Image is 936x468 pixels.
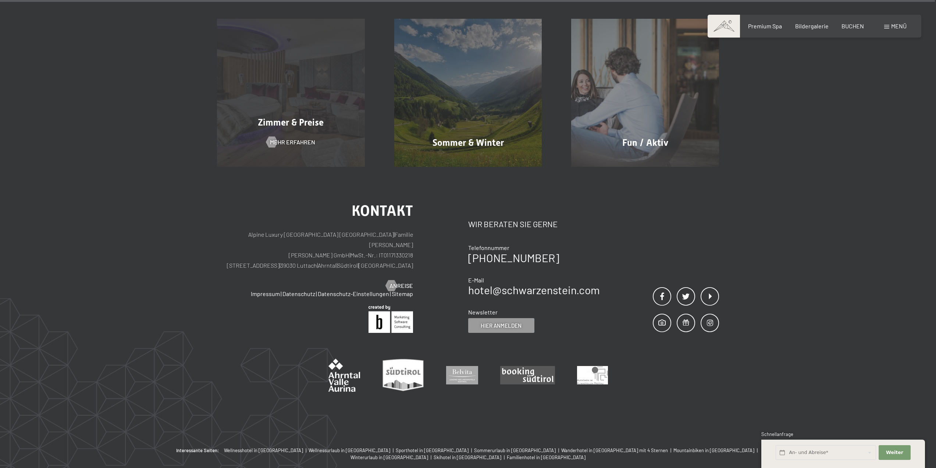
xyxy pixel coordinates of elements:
span: | [669,447,673,453]
a: Wanderhotel in [GEOGRAPHIC_DATA] mit 4 Sternen | [561,447,673,454]
a: hotel@schwarzenstein.com [468,283,600,296]
a: Wellnesshotel Südtirol SCHWARZENSTEIN - Wellnessurlaub in den Alpen, Wandern und Wellness Fun / A... [556,19,734,167]
a: Wellnesshotel in [GEOGRAPHIC_DATA] | [224,447,309,454]
span: | [281,290,282,297]
span: Menü [891,22,907,29]
a: Skihotel in [GEOGRAPHIC_DATA] | [434,454,507,461]
p: Alpine Luxury [GEOGRAPHIC_DATA] [GEOGRAPHIC_DATA] Familie [PERSON_NAME] [PERSON_NAME] GmbH MwSt.-... [217,229,413,271]
span: Newsletter [468,309,498,316]
span: Fun / Aktiv [622,137,668,148]
a: BUCHEN [841,22,864,29]
span: Wellnesshotel in [GEOGRAPHIC_DATA] [224,447,303,453]
a: Familienhotel in [GEOGRAPHIC_DATA] [507,454,586,461]
span: E-Mail [468,277,484,284]
span: | [470,447,474,453]
a: Sporthotel in [GEOGRAPHIC_DATA] | [396,447,474,454]
a: Bildergalerie [795,22,829,29]
a: Mountainbiken in [GEOGRAPHIC_DATA] | [673,447,760,454]
span: Kontakt [352,202,413,219]
span: Sporthotel in [GEOGRAPHIC_DATA] [396,447,469,453]
span: Telefonnummer [468,244,509,251]
span: Wanderhotel in [GEOGRAPHIC_DATA] mit 4 Sternen [561,447,668,453]
span: | [317,262,318,269]
span: Anreise [389,282,413,290]
a: Winterurlaub in [GEOGRAPHIC_DATA] | [350,454,434,461]
a: Sitemap [392,290,413,297]
a: Wellnesshotel Südtirol SCHWARZENSTEIN - Wellnessurlaub in den Alpen, Wandern und Wellness Zimmer ... [202,19,380,167]
a: [PHONE_NUMBER] [468,251,559,264]
button: Weiter [879,445,910,460]
span: Winterurlaub in [GEOGRAPHIC_DATA] [350,454,428,460]
span: Hier anmelden [481,322,522,330]
span: | [502,454,507,460]
span: Skihotel in [GEOGRAPHIC_DATA] [434,454,501,460]
a: Impressum [251,290,280,297]
span: Mountainbiken in [GEOGRAPHIC_DATA] [673,447,754,453]
span: | [394,231,395,238]
a: Datenschutz-Einstellungen [318,290,389,297]
span: Wellnessurlaub in [GEOGRAPHIC_DATA] [309,447,390,453]
span: | [390,290,391,297]
span: Wir beraten Sie gerne [468,219,558,229]
a: Sommerurlaub in [GEOGRAPHIC_DATA] | [474,447,561,454]
a: Datenschutz [282,290,315,297]
span: | [557,447,561,453]
span: | [358,262,359,269]
img: Brandnamic GmbH | Leading Hospitality Solutions [369,305,413,333]
span: | [391,447,396,453]
span: | [316,290,317,297]
span: | [304,447,309,453]
a: Premium Spa [748,22,782,29]
span: Schnellanfrage [761,431,793,437]
span: | [429,454,434,460]
span: Weiter [886,449,903,456]
span: Mehr erfahren [270,138,315,146]
a: Wellnessurlaub in [GEOGRAPHIC_DATA] | [309,447,396,454]
b: Interessante Seiten: [176,447,219,454]
a: Wellnesshotel Südtirol SCHWARZENSTEIN - Wellnessurlaub in den Alpen, Wandern und Wellness Sommer ... [380,19,557,167]
span: Sommerurlaub in [GEOGRAPHIC_DATA] [474,447,556,453]
span: Sommer & Winter [433,137,504,148]
a: Anreise [386,282,413,290]
span: Zimmer & Preise [258,117,324,128]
